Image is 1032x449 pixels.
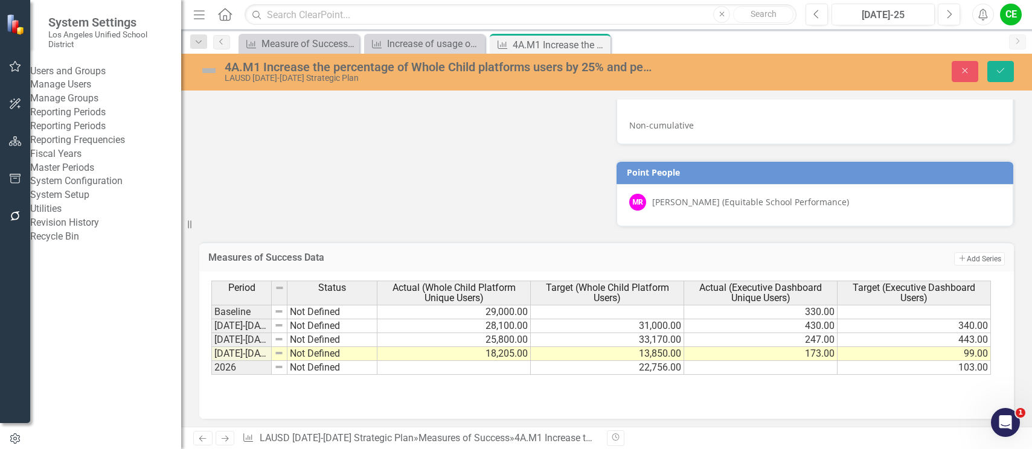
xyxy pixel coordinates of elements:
img: ClearPoint Strategy [6,14,27,35]
td: 2026 [211,361,272,375]
div: [PERSON_NAME] (Equitable School Performance) [652,196,849,208]
button: Add Series [954,252,1005,266]
a: Measure of Success - Scorecard Report [242,36,356,51]
a: Reporting Frequencies [30,133,181,147]
td: 99.00 [838,347,991,361]
p: Non-cumulative [629,117,1001,132]
a: Increase of usage of Whole Child Integrated Data with targeted groups and of usage of Executive D... [367,36,482,51]
span: 1 [1016,408,1025,418]
div: Reporting Periods [30,106,181,119]
img: 8DAGhfEEPCf229AAAAAElFTkSuQmCC [274,348,284,358]
a: Manage Users [30,78,181,92]
td: Baseline [211,305,272,319]
td: 330.00 [684,305,838,319]
span: Status [318,282,346,293]
td: 28,100.00 [377,319,531,333]
td: 247.00 [684,333,838,347]
a: Revision History [30,216,181,230]
td: 29,000.00 [377,305,531,319]
img: 8DAGhfEEPCf229AAAAAElFTkSuQmCC [274,320,284,330]
td: [DATE]-[DATE] [211,333,272,347]
div: Utilities [30,202,181,216]
h3: Measures of Success Data [208,252,761,263]
iframe: Intercom live chat [991,408,1020,437]
td: 25,800.00 [377,333,531,347]
a: Manage Groups [30,92,181,106]
div: [DATE]-25 [836,8,931,22]
td: [DATE]-[DATE] [211,319,272,333]
div: Increase of usage of Whole Child Integrated Data with targeted groups and of usage of Executive D... [387,36,482,51]
span: Actual (Executive Dashboard Unique Users) [687,282,835,304]
a: System Setup [30,188,181,202]
td: 18,205.00 [377,347,531,361]
a: Fiscal Years [30,147,181,161]
img: 8DAGhfEEPCf229AAAAAElFTkSuQmCC [274,362,284,372]
div: 4A.M1 Increase the percentage of Whole Child platforms users by 25% and percentage of Executive D... [225,60,653,74]
td: [DATE]-[DATE] [211,347,272,361]
td: 31,000.00 [531,319,684,333]
img: 8DAGhfEEPCf229AAAAAElFTkSuQmCC [274,307,284,316]
td: 22,756.00 [531,361,684,375]
a: Recycle Bin [30,230,181,244]
td: Not Defined [287,319,377,333]
div: MR [629,194,646,211]
a: Reporting Periods [30,119,181,133]
td: 340.00 [838,319,991,333]
div: » » [242,431,597,445]
span: Actual (Whole Child Platform Unique Users) [380,282,528,304]
td: 430.00 [684,319,838,333]
button: Search [733,6,793,23]
div: Users and Groups [30,65,181,78]
div: LAUSD [DATE]-[DATE] Strategic Plan [225,74,653,83]
span: Period [228,282,255,293]
img: 8DAGhfEEPCf229AAAAAElFTkSuQmCC [274,334,284,344]
span: Target (Executive Dashboard Users) [840,282,988,304]
td: Not Defined [287,305,377,319]
input: Search ClearPoint... [245,4,796,25]
td: 33,170.00 [531,333,684,347]
span: Search [751,9,777,19]
div: System Configuration [30,174,181,188]
img: 8DAGhfEEPCf229AAAAAElFTkSuQmCC [275,283,284,293]
a: LAUSD [DATE]-[DATE] Strategic Plan [260,432,414,444]
td: Not Defined [287,361,377,375]
div: Measure of Success - Scorecard Report [261,36,356,51]
small: Los Angeles Unified School District [48,30,169,49]
div: 4A.M1 Increase the percentage of Whole Child platforms users by 25% and percentage of Executive D... [513,37,607,53]
img: Not Defined [199,61,219,80]
span: System Settings [48,15,169,30]
button: [DATE]-25 [832,4,935,25]
td: Not Defined [287,347,377,361]
h3: Point People [627,168,1008,177]
button: CE [1000,4,1022,25]
td: 173.00 [684,347,838,361]
td: 443.00 [838,333,991,347]
td: 103.00 [838,361,991,375]
span: Target (Whole Child Platform Users) [533,282,681,304]
a: Master Periods [30,161,181,175]
td: Not Defined [287,333,377,347]
a: Measures of Success [418,432,510,444]
td: 13,850.00 [531,347,684,361]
